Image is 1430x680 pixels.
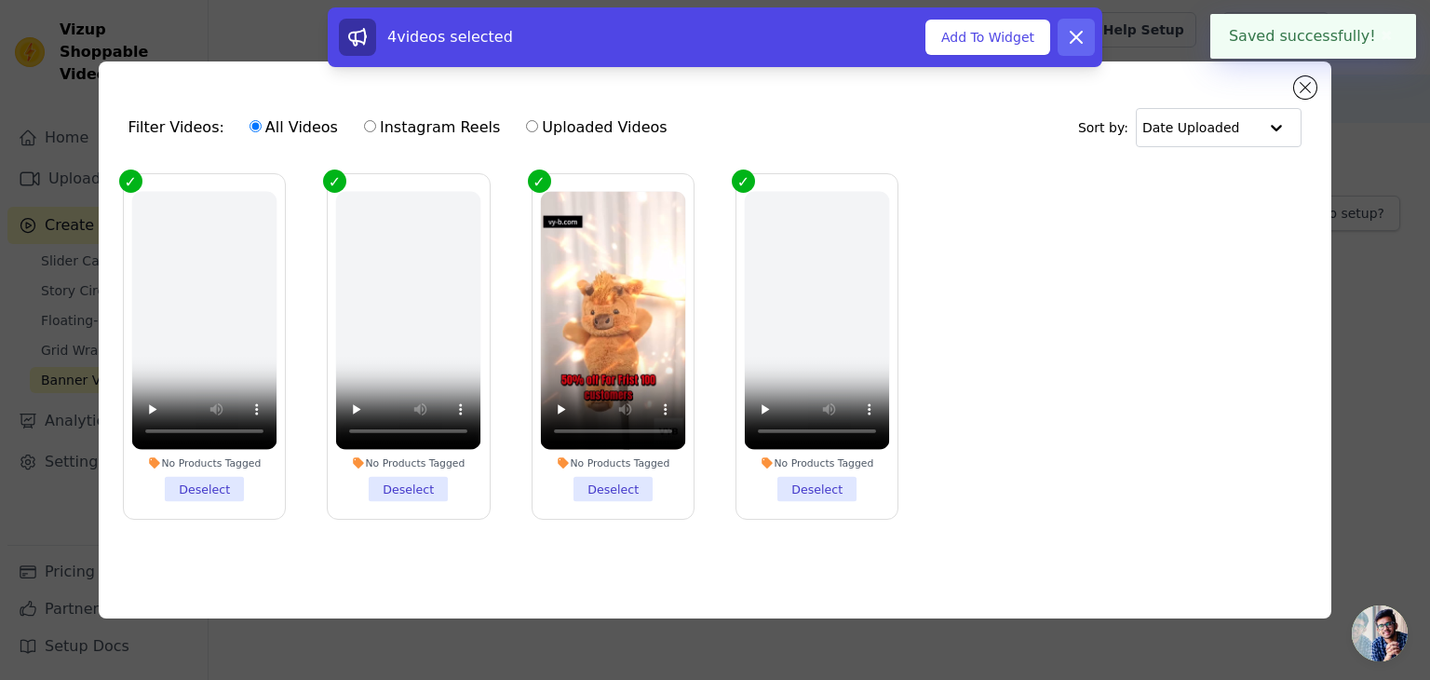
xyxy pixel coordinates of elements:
[1210,14,1416,59] div: Saved successfully!
[525,116,668,140] label: Uploaded Videos
[1376,25,1397,48] button: Close
[1352,605,1408,661] a: Open chat
[131,456,277,469] div: No Products Tagged
[745,456,890,469] div: No Products Tagged
[1294,76,1316,99] button: Close modal
[925,20,1050,55] button: Add To Widget
[1078,108,1302,147] div: Sort by:
[249,116,339,140] label: All Videos
[540,456,685,469] div: No Products Tagged
[387,28,513,46] span: 4 videos selected
[363,116,501,140] label: Instagram Reels
[128,106,678,149] div: Filter Videos:
[336,456,481,469] div: No Products Tagged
